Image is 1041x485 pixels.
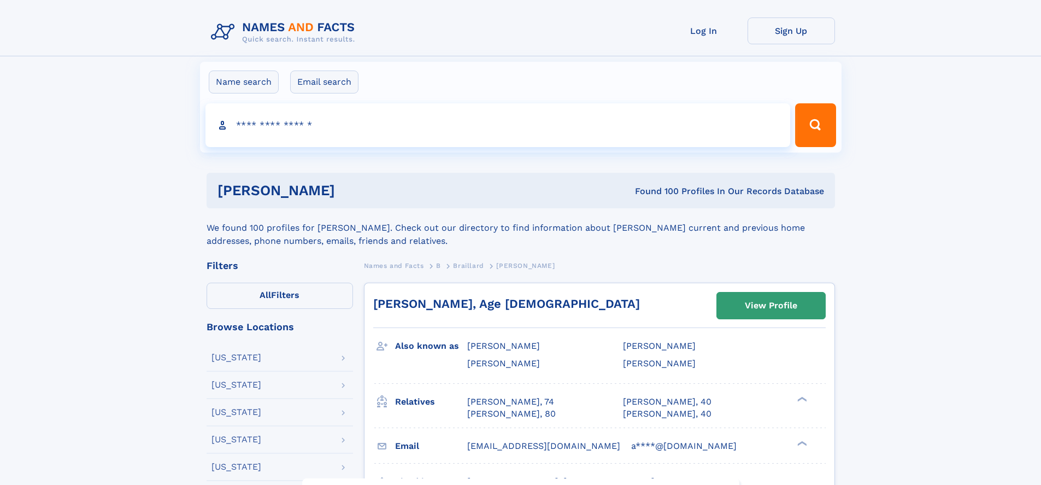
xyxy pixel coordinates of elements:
a: [PERSON_NAME], 40 [623,408,711,420]
span: All [260,290,271,300]
a: [PERSON_NAME], 80 [467,408,556,420]
h3: Also known as [395,337,467,355]
span: [PERSON_NAME] [467,341,540,351]
div: [US_STATE] [211,463,261,471]
label: Email search [290,71,358,94]
span: [PERSON_NAME] [467,358,540,369]
div: We found 100 profiles for [PERSON_NAME]. Check out our directory to find information about [PERSO... [207,208,835,248]
a: Braillard [453,259,484,272]
img: Logo Names and Facts [207,17,364,47]
button: Search Button [795,103,836,147]
span: [PERSON_NAME] [623,341,696,351]
div: [US_STATE] [211,353,261,362]
span: [PERSON_NAME] [496,262,555,270]
input: search input [205,103,791,147]
div: ❯ [795,395,808,402]
label: Name search [209,71,279,94]
span: B [436,262,441,270]
div: ❯ [795,440,808,447]
h3: Email [395,437,467,455]
div: Filters [207,261,353,271]
a: [PERSON_NAME], 74 [467,396,554,408]
a: B [436,259,441,272]
div: Found 100 Profiles In Our Records Database [485,185,824,197]
div: [US_STATE] [211,408,261,417]
h3: Relatives [395,393,467,411]
div: Browse Locations [207,322,353,332]
div: [US_STATE] [211,381,261,389]
a: View Profile [717,293,825,319]
a: [PERSON_NAME], Age [DEMOGRAPHIC_DATA] [373,297,640,311]
span: [EMAIL_ADDRESS][DOMAIN_NAME] [467,441,620,451]
a: Log In [660,17,748,44]
div: View Profile [745,293,797,318]
h1: [PERSON_NAME] [217,184,485,197]
span: Braillard [453,262,484,270]
label: Filters [207,283,353,309]
a: Sign Up [748,17,835,44]
span: [PERSON_NAME] [623,358,696,369]
a: Names and Facts [364,259,424,272]
a: [PERSON_NAME], 40 [623,396,711,408]
div: [US_STATE] [211,435,261,444]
